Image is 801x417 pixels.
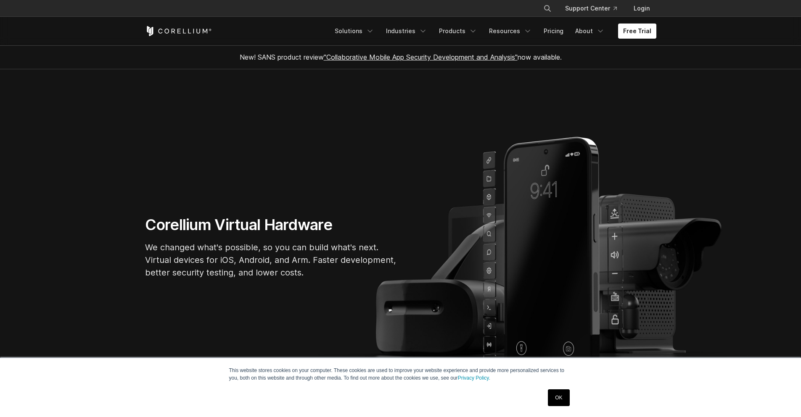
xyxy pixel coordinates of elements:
a: "Collaborative Mobile App Security Development and Analysis" [324,53,518,61]
a: Pricing [539,24,568,39]
div: Navigation Menu [330,24,656,39]
a: Support Center [558,1,624,16]
a: Solutions [330,24,379,39]
a: About [570,24,610,39]
a: Free Trial [618,24,656,39]
p: We changed what's possible, so you can build what's next. Virtual devices for iOS, Android, and A... [145,241,397,279]
a: Login [627,1,656,16]
a: Industries [381,24,432,39]
div: Navigation Menu [533,1,656,16]
a: Corellium Home [145,26,212,36]
h1: Corellium Virtual Hardware [145,215,397,234]
a: Products [434,24,482,39]
a: Privacy Policy. [458,375,490,381]
a: OK [548,389,569,406]
a: Resources [484,24,537,39]
span: New! SANS product review now available. [240,53,562,61]
button: Search [540,1,555,16]
p: This website stores cookies on your computer. These cookies are used to improve your website expe... [229,367,572,382]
